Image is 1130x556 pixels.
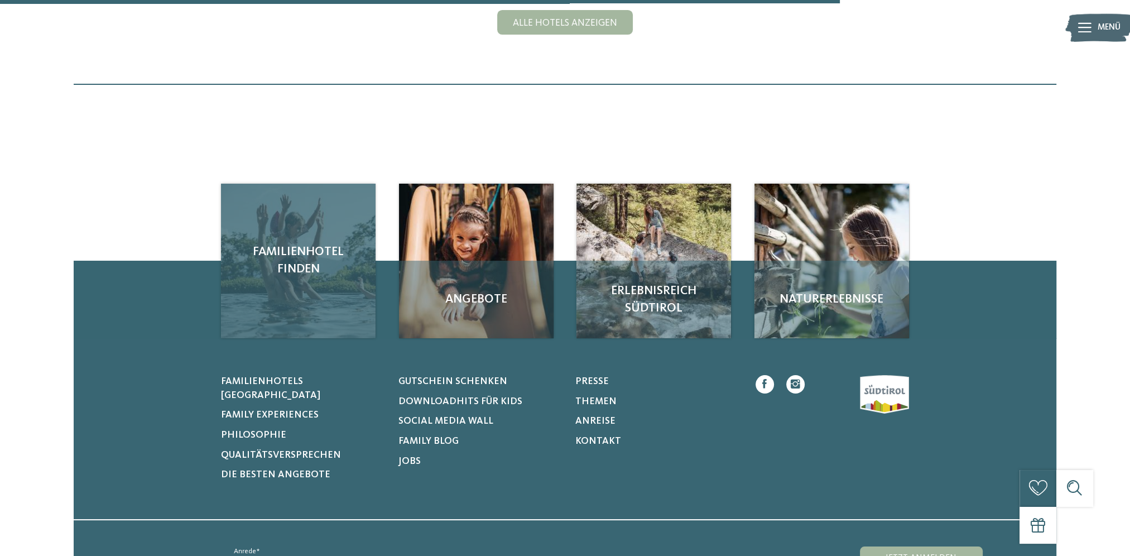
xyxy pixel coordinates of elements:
[233,243,363,278] span: Familienhotel finden
[497,10,632,35] div: Alle Hotels anzeigen
[221,410,319,420] span: Family Experiences
[576,184,731,338] a: Familienhotels gesucht? Hier findet ihr die besten! Erlebnisreich Südtirol
[221,377,320,400] span: Familienhotels [GEOGRAPHIC_DATA]
[221,468,383,482] a: Die besten Angebote
[398,375,560,389] a: Gutschein schenken
[399,184,554,338] a: Familienhotels gesucht? Hier findet ihr die besten! Angebote
[411,291,541,308] span: Angebote
[221,375,383,402] a: Familienhotels [GEOGRAPHIC_DATA]
[398,415,560,429] a: Social Media Wall
[575,437,621,446] span: Kontakt
[575,397,617,406] span: Themen
[221,429,383,443] a: Philosophie
[221,450,341,460] span: Qualitätsversprechen
[398,437,458,446] span: Family Blog
[589,282,719,317] span: Erlebnisreich Südtirol
[575,416,616,426] span: Anreise
[398,397,522,406] span: Downloadhits für Kids
[398,377,507,386] span: Gutschein schenken
[767,291,897,308] span: Naturerlebnisse
[575,375,737,389] a: Presse
[575,377,609,386] span: Presse
[575,415,737,429] a: Anreise
[221,184,376,338] a: Familienhotels gesucht? Hier findet ihr die besten! Familienhotel finden
[398,457,420,466] span: Jobs
[398,455,560,469] a: Jobs
[754,184,909,338] a: Familienhotels gesucht? Hier findet ihr die besten! Naturerlebnisse
[221,409,383,423] a: Family Experiences
[221,430,286,440] span: Philosophie
[221,449,383,463] a: Qualitätsversprechen
[575,435,737,449] a: Kontakt
[398,416,493,426] span: Social Media Wall
[576,184,731,338] img: Familienhotels gesucht? Hier findet ihr die besten!
[221,470,330,480] span: Die besten Angebote
[398,435,560,449] a: Family Blog
[754,184,909,338] img: Familienhotels gesucht? Hier findet ihr die besten!
[575,395,737,409] a: Themen
[398,395,560,409] a: Downloadhits für Kids
[399,184,554,338] img: Familienhotels gesucht? Hier findet ihr die besten!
